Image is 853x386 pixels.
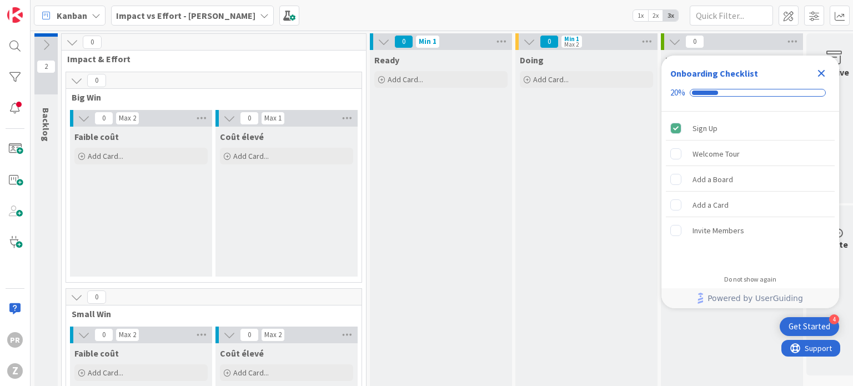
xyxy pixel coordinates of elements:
span: 0 [685,35,704,48]
span: Kanban [57,9,87,22]
div: Invite Members [693,224,744,237]
span: Backlog [41,108,52,142]
span: Support [23,2,51,15]
span: Small Win [72,308,348,319]
span: Faible coût [74,348,119,359]
div: Max 2 [564,42,579,47]
span: 0 [240,328,259,342]
div: Footer [661,288,839,308]
div: Min 1 [564,36,579,42]
div: Sign Up [693,122,717,135]
span: Coût élevé [220,348,264,359]
span: 0 [394,35,413,48]
div: 20% [670,88,685,98]
span: Add Card... [533,74,569,84]
b: Impact vs Effort - [PERSON_NAME] [116,10,255,21]
div: Max 2 [119,116,136,121]
div: Checklist items [661,112,839,268]
div: Max 1 [264,116,282,121]
span: 0 [87,290,106,304]
span: Add Card... [233,151,269,161]
a: Powered by UserGuiding [667,288,834,308]
span: 0 [94,112,113,125]
span: Done [665,54,686,66]
div: Add a Card [693,198,729,212]
div: 4 [829,314,839,324]
span: 1x [633,10,648,21]
div: Sign Up is complete. [666,116,835,141]
div: Close Checklist [812,64,830,82]
input: Quick Filter... [690,6,773,26]
span: Coût élevé [220,131,264,142]
span: Add Card... [88,151,123,161]
span: 0 [240,112,259,125]
div: Add a Board is incomplete. [666,167,835,192]
div: Z [7,363,23,379]
span: Faible coût [74,131,119,142]
span: 2x [648,10,663,21]
span: Add Card... [233,368,269,378]
span: Add Card... [88,368,123,378]
span: 0 [87,74,106,87]
span: 3x [663,10,678,21]
div: Add a Card is incomplete. [666,193,835,217]
span: Add Card... [388,74,423,84]
div: Open Get Started checklist, remaining modules: 4 [780,317,839,336]
div: Welcome Tour [693,147,740,161]
div: Welcome Tour is incomplete. [666,142,835,166]
div: Do not show again [724,275,776,284]
div: PR [7,332,23,348]
span: 0 [94,328,113,342]
div: Get Started [789,321,830,332]
span: Ready [374,54,399,66]
span: Impact & Effort [67,53,352,64]
span: Big Win [72,92,348,103]
span: 0 [540,35,559,48]
div: Add a Board [693,173,733,186]
div: Min 1 [419,39,436,44]
div: Onboarding Checklist [670,67,758,80]
div: Invite Members is incomplete. [666,218,835,243]
img: Visit kanbanzone.com [7,7,23,23]
span: 0 [83,36,102,49]
span: Doing [520,54,544,66]
div: Checklist Container [661,56,839,308]
div: Checklist progress: 20% [670,88,830,98]
span: Powered by UserGuiding [708,292,803,305]
div: Max 2 [264,332,282,338]
span: 2 [37,60,56,73]
div: Max 2 [119,332,136,338]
